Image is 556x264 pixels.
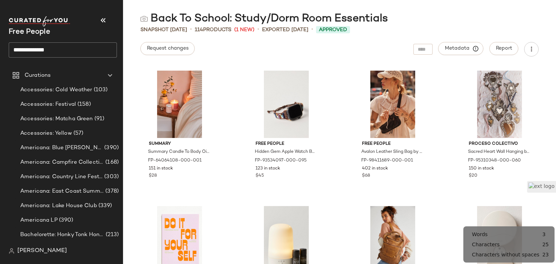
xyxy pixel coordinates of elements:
[58,216,73,225] span: (390)
[256,141,317,147] span: Free People
[140,12,388,26] div: Back To School: Study/Dorm Room Essentials
[195,26,231,34] div: Products
[9,16,70,26] img: cfy_white_logo.C9jOOHJF.svg
[20,202,97,210] span: Americana: Lake House Club
[9,248,14,254] img: svg%3e
[255,158,307,164] span: FP-93534097-000-095
[20,231,104,239] span: Bachelorette: Honky Tonk Honey
[76,100,91,109] span: (158)
[20,144,103,152] span: Americana: Blue [PERSON_NAME] Baby
[140,42,195,55] button: Request changes
[195,27,203,33] span: 114
[468,158,521,164] span: FP-95310348-000-060
[104,187,119,196] span: (378)
[104,158,119,167] span: (168)
[20,158,104,167] span: Americana: Campfire Collective
[469,173,477,179] span: $20
[149,173,157,179] span: $28
[362,173,370,179] span: $68
[256,173,264,179] span: $45
[148,149,210,155] span: Summary Candle To Body Oil at Free People in Black
[256,165,280,172] span: 123 in stock
[20,173,103,181] span: Americana: Country Line Festival
[362,165,388,172] span: 402 in stock
[148,158,202,164] span: FP-64064108-000-001
[234,26,254,34] span: (1 New)
[149,165,173,172] span: 151 in stock
[140,26,187,34] span: Snapshot [DATE]
[20,100,76,109] span: Accessories: Festival
[496,46,512,51] span: Report
[361,158,413,164] span: FP-98411689-000-001
[103,144,119,152] span: (390)
[72,129,84,138] span: (57)
[250,71,323,138] img: 93534097_095_b
[257,25,259,34] span: •
[190,25,192,34] span: •
[140,15,148,22] img: svg%3e
[20,86,92,94] span: Accessories: Cold Weather
[262,26,308,34] p: Exported [DATE]
[97,202,112,210] span: (339)
[489,42,518,55] button: Report
[20,129,72,138] span: Accessories: Yellow
[445,45,477,52] span: Metadata
[20,216,58,225] span: Americana LP
[463,71,536,138] img: 95310348_060_0
[362,141,424,147] span: Free People
[255,149,316,155] span: Hidden Gem Apple Watch Band by Free People
[103,173,119,181] span: (303)
[9,28,50,36] span: Current Company Name
[93,115,105,123] span: (91)
[356,71,429,138] img: 98411689_001_0
[147,46,189,51] span: Request changes
[25,71,51,80] span: Curations
[20,187,104,196] span: Americana: East Coast Summer
[319,26,347,34] span: Approved
[104,231,119,239] span: (213)
[469,141,530,147] span: Proceso Colectivo
[469,165,494,172] span: 150 in stock
[149,141,210,147] span: Summary
[311,25,313,34] span: •
[438,42,484,55] button: Metadata
[92,86,108,94] span: (103)
[143,71,216,138] img: 64064108_001_i
[20,115,93,123] span: Accessories: Matcha Green
[17,247,67,255] span: [PERSON_NAME]
[361,149,423,155] span: Avalon Leather Sling Bag by Free People in Black
[468,149,530,155] span: Sacred Heart Wall Hanging by Proceso Colectivo at Free People in Silver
